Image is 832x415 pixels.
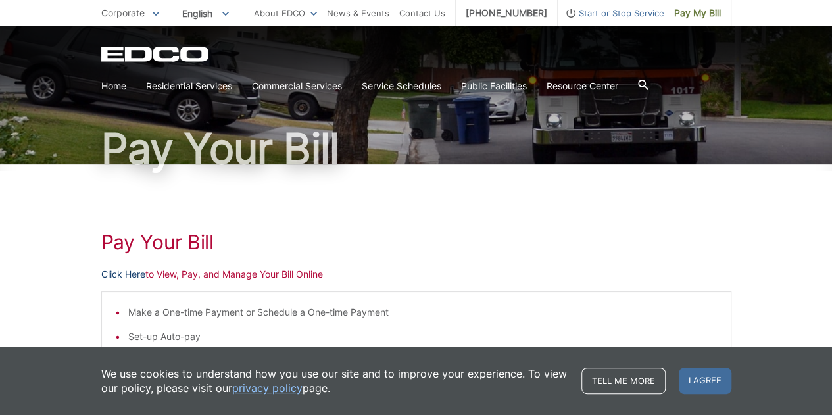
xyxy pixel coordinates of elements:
[399,6,445,20] a: Contact Us
[581,368,666,394] a: Tell me more
[461,79,527,93] a: Public Facilities
[101,79,126,93] a: Home
[146,79,232,93] a: Residential Services
[252,79,342,93] a: Commercial Services
[679,368,731,394] span: I agree
[254,6,317,20] a: About EDCO
[547,79,618,93] a: Resource Center
[128,305,718,320] li: Make a One-time Payment or Schedule a One-time Payment
[101,7,145,18] span: Corporate
[327,6,389,20] a: News & Events
[101,267,731,281] p: to View, Pay, and Manage Your Bill Online
[101,230,731,254] h1: Pay Your Bill
[172,3,239,24] span: English
[362,79,441,93] a: Service Schedules
[101,128,731,170] h1: Pay Your Bill
[674,6,721,20] span: Pay My Bill
[101,366,568,395] p: We use cookies to understand how you use our site and to improve your experience. To view our pol...
[232,381,303,395] a: privacy policy
[101,267,145,281] a: Click Here
[128,330,718,344] li: Set-up Auto-pay
[101,46,210,62] a: EDCD logo. Return to the homepage.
